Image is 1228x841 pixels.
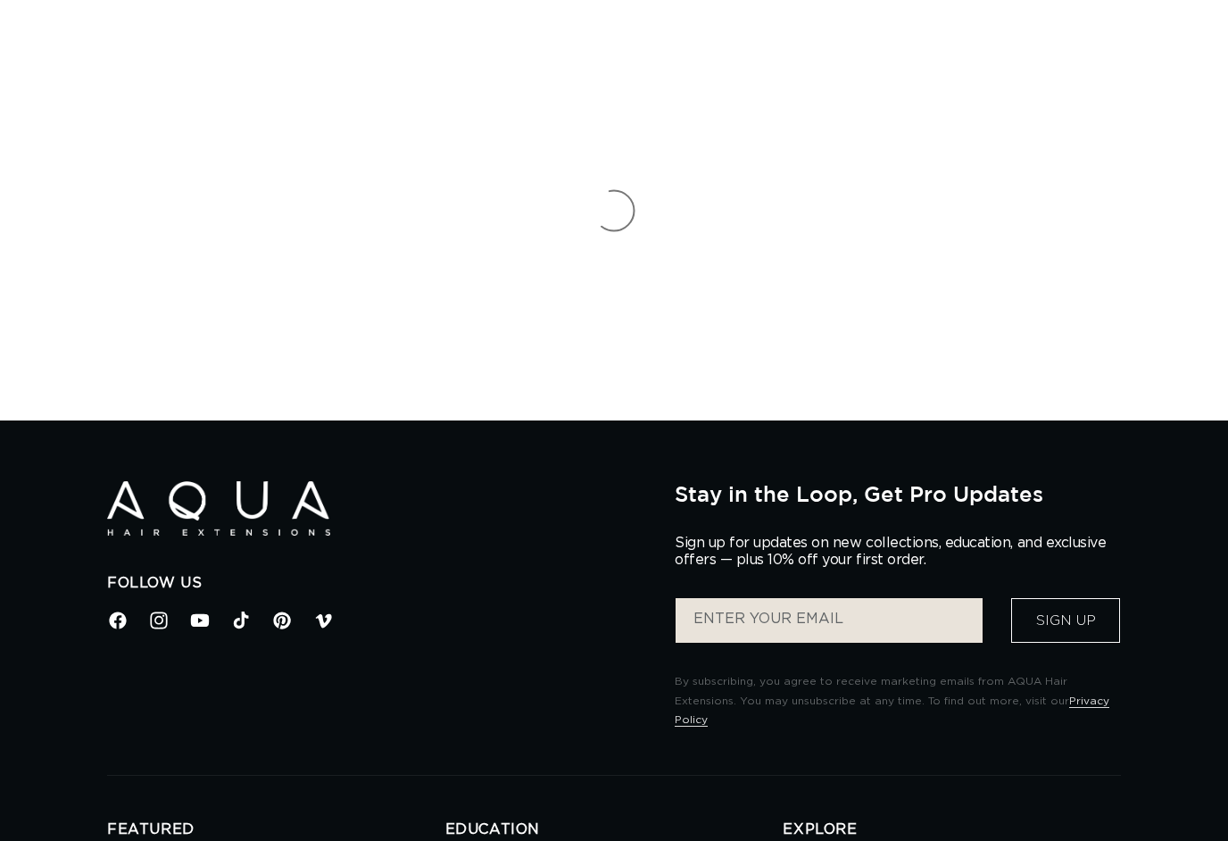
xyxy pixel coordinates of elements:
h2: EDUCATION [445,820,784,839]
h2: FEATURED [107,820,445,839]
p: By subscribing, you agree to receive marketing emails from AQUA Hair Extensions. You may unsubscr... [675,672,1121,730]
h2: Follow Us [107,574,648,593]
img: Aqua Hair Extensions [107,481,330,536]
input: ENTER YOUR EMAIL [676,598,983,643]
p: Sign up for updates on new collections, education, and exclusive offers — plus 10% off your first... [675,535,1121,569]
button: Sign Up [1011,598,1120,643]
h2: EXPLORE [783,820,1121,839]
h2: Stay in the Loop, Get Pro Updates [675,481,1121,506]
